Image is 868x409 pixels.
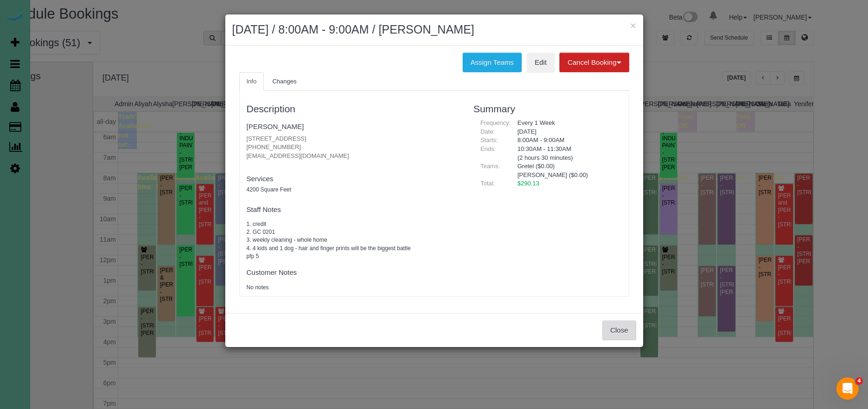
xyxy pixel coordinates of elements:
[630,20,636,30] button: ×
[473,103,621,114] h3: Summary
[247,103,460,114] h3: Description
[511,136,622,145] div: 8:00AM - 9:00AM
[480,136,498,143] span: Starts:
[480,145,496,152] span: Ends:
[518,162,615,171] li: Gretel ($0.00)
[247,175,460,183] h4: Services
[511,145,622,162] div: 10:30AM - 11:30AM (2 hours 30 minutes)
[602,320,636,340] button: Close
[247,206,460,214] h4: Staff Notes
[527,53,555,72] a: Edit
[511,119,622,128] div: Every 1 Week
[239,72,264,91] a: Info
[836,377,859,400] iframe: Intercom live chat
[272,78,296,85] span: Changes
[247,78,257,85] span: Info
[247,123,304,130] a: [PERSON_NAME]
[247,269,460,277] h4: Customer Notes
[247,220,460,260] pre: 1. credit 2. GC 0201 3. weekly cleaning - whole home 4. 4 kids and 1 dog - hair and finger prints...
[463,53,522,72] button: Assign Teams
[480,119,511,126] span: Frequency:
[480,180,495,187] span: Total:
[247,135,460,161] p: [STREET_ADDRESS] [PHONE_NUMBER] [EMAIL_ADDRESS][DOMAIN_NAME]
[480,128,495,135] span: Date:
[480,163,500,170] span: Teams:
[518,180,539,187] span: $290.13
[247,284,460,292] pre: No notes
[518,171,615,180] li: [PERSON_NAME] ($0.00)
[559,53,629,72] button: Cancel Booking
[511,128,622,136] div: [DATE]
[265,72,304,91] a: Changes
[232,21,636,38] h2: [DATE] / 8:00AM - 9:00AM / [PERSON_NAME]
[855,377,863,385] span: 4
[247,187,460,193] h5: 4200 Square Feet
